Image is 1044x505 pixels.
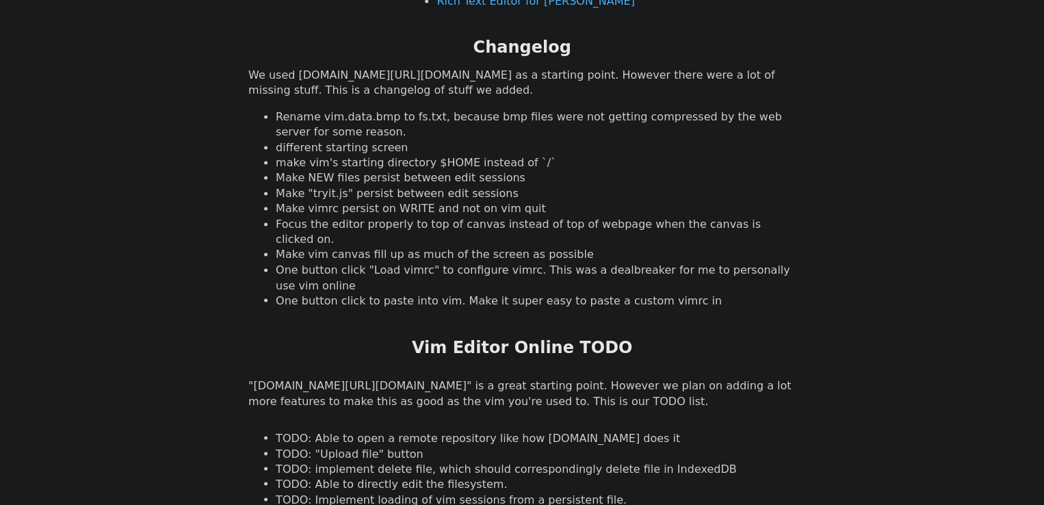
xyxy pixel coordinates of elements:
li: One button click "Load vimrc" to configure vimrc. This was a dealbreaker for me to personally use... [276,263,796,294]
li: Make vim canvas fill up as much of the screen as possible [276,247,796,262]
li: One button click to paste into vim. Make it super easy to paste a custom vimrc in [276,293,796,308]
li: different starting screen [276,140,796,155]
li: TODO: "Upload file" button [276,446,796,461]
h2: Changelog [473,36,571,60]
li: make vim's starting directory $HOME instead of `/` [276,155,796,170]
li: TODO: Able to open a remote repository like how [DOMAIN_NAME] does it [276,430,796,445]
li: Focus the editor properly to top of canvas instead of top of webpage when the canvas is clicked on. [276,217,796,248]
li: Make vimrc persist on WRITE and not on vim quit [276,201,796,216]
li: Rename vim.data.bmp to fs.txt, because bmp files were not getting compressed by the web server fo... [276,109,796,140]
p: "[DOMAIN_NAME][URL][DOMAIN_NAME]" is a great starting point. However we plan on adding a lot more... [248,378,796,409]
li: Make "tryit.js" persist between edit sessions [276,186,796,201]
li: TODO: implement delete file, which should correspondingly delete file in IndexedDB [276,461,796,476]
h2: Vim Editor Online TODO [412,336,632,359]
li: Make NEW files persist between edit sessions [276,170,796,185]
li: TODO: Able to directly edit the filesystem. [276,476,796,491]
